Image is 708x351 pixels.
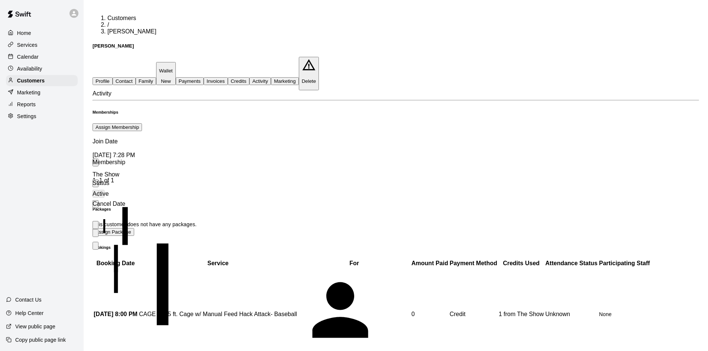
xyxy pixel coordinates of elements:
span: The Show [93,171,119,178]
a: Availability [6,63,78,74]
p: Calendar [17,53,39,61]
b: Amount Paid [411,260,448,266]
p: Help Center [15,309,43,317]
b: Credits Used [503,260,540,266]
p: Contact Us [15,296,42,303]
span: Active [93,191,139,197]
p: Wallet [159,68,173,74]
p: Settings [17,113,36,120]
p: Marketing [17,89,41,96]
h6: Memberships [93,110,699,114]
button: Assign Membership [93,123,142,131]
p: Customers [17,77,45,84]
button: Credits [228,77,249,85]
b: Attendance Status [545,260,597,266]
button: Marketing [271,77,299,85]
div: Join Date [93,131,158,152]
a: Customers [107,15,136,21]
p: Availability [17,65,42,72]
p: Home [17,29,31,37]
a: Reports [6,99,78,110]
button: Activity [249,77,271,85]
a: Marketing [6,87,78,98]
a: Services [6,39,78,51]
a: Settings [6,111,78,122]
p: Services [17,41,38,49]
b: For [349,260,359,266]
a: Calendar [6,51,78,62]
p: None [599,311,650,318]
li: / [107,22,699,28]
p: View public page [15,323,55,330]
span: Activity [93,90,111,97]
div: [DATE] 7:28 PM [93,152,158,171]
b: Payment Method [450,260,497,266]
p: Copy public page link [15,336,66,344]
span: [PERSON_NAME] [107,28,156,35]
h6: Bookings [93,245,699,250]
div: basic tabs example [93,57,699,90]
p: Reports [17,101,36,108]
button: Family [136,77,156,85]
h5: [PERSON_NAME] [93,43,699,49]
span: New [161,78,171,84]
button: Contact [113,77,136,85]
span: Active [93,191,109,197]
b: Participating Staff [599,260,650,266]
nav: breadcrumb [93,15,699,35]
button: Profile [93,77,113,85]
button: more actions [93,229,98,237]
a: Home [6,27,78,39]
p: Delete [302,78,316,84]
button: Payments [176,77,204,85]
a: Customers [6,75,78,86]
button: Invoices [204,77,228,85]
a: The Show [93,171,233,178]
